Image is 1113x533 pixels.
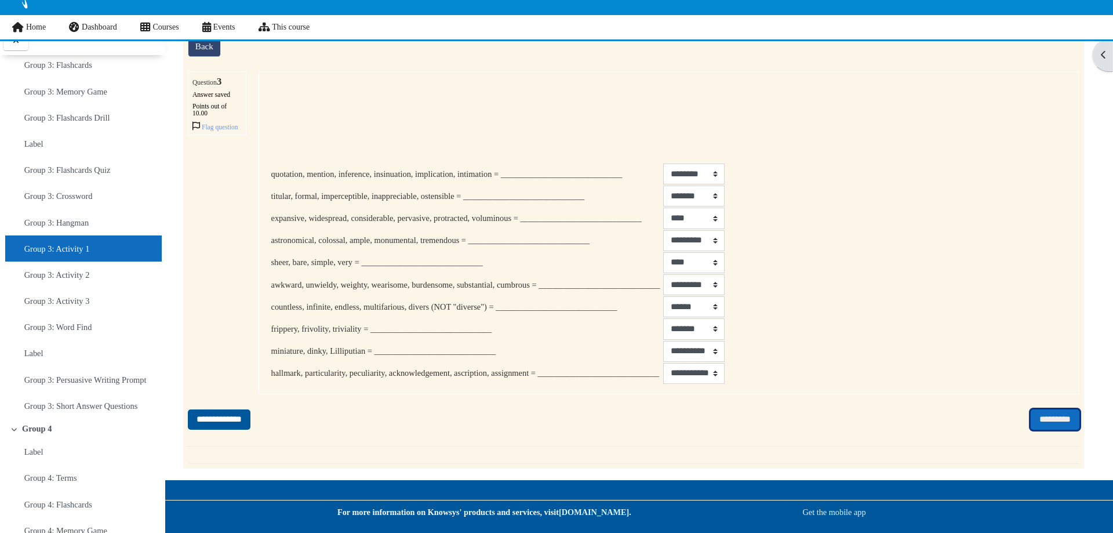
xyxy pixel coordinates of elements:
span: Home [26,23,46,31]
td: titular, formal, imperceptible, inappreciable, ostensible = _____________________________ [270,185,660,207]
a: This course [247,15,322,39]
span: This course [272,23,310,31]
span: Events [213,23,235,31]
td: hallmark, particularity, peculiarity, acknowledgement, ascription, assignment = _________________... [270,362,660,385]
a: Group 3: Word Find [24,319,92,335]
span: 3 [217,76,222,87]
td: miniature, dinky, Lilliputian = _____________________________ [270,340,660,362]
h3: Question [192,77,242,86]
a: Events [191,15,247,39]
td: sheer, bare, simple, very = _____________________________ [270,252,660,274]
a: Group 4 [22,424,52,434]
a: Group 3: Hangman [24,215,89,231]
a: Flagged [192,124,238,130]
span: Dashboard [82,23,117,31]
a: Label [24,345,43,361]
a: [DOMAIN_NAME] [559,507,629,517]
a: Group 3: Memory Game [24,84,107,100]
td: quotation, mention, inference, insinuation, implication, intimation = _____________________________ [270,163,660,185]
a: Group 3: Activity 3 [24,293,90,309]
a: Group 3: Flashcards [24,57,92,73]
td: countless, infinite, endless, multifarious, divers (NOT "diverse") = _____________________________ [270,296,660,318]
a: Label [24,136,43,152]
a: Group 3: Persuasive Writing Prompt [24,372,147,388]
a: Group 3: Short Answer Questions [24,398,138,414]
a: Group 3: Activity 2 [24,267,90,283]
td: expansive, widespread, considerable, pervasive, protracted, voluminous = ________________________... [270,207,660,229]
nav: Site links [11,15,310,39]
a: Group 3: Activity 1 [24,241,90,257]
a: Group 4: Terms [24,470,77,486]
a: Group 4: Flashcards [24,496,92,513]
a: Back [188,36,221,57]
td: awkward, unwieldy, weighty, wearisome, burdensome, substantial, cumbrous = ______________________... [270,274,660,296]
a: Get the mobile app [803,507,866,517]
span: Collapse [10,426,18,432]
td: frippery, frivolity, triviality = _____________________________ [270,318,660,340]
a: Group 3: Flashcards Drill [24,110,110,126]
td: astronomical, colossal, ample, monumental, tremendous = _____________________________ [270,230,660,252]
a: Dashboard [57,15,128,39]
div: Points out of 10.00 [192,103,242,117]
div: Answer saved [192,91,242,98]
a: Label [24,444,43,460]
strong: For more information on Knowsys' products and services, visit . [337,507,631,517]
a: Group 3: Crossword [24,188,93,204]
a: Group 3: Flashcards Quiz [24,162,111,178]
span: Courses [152,23,179,31]
a: Courses [129,15,191,39]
